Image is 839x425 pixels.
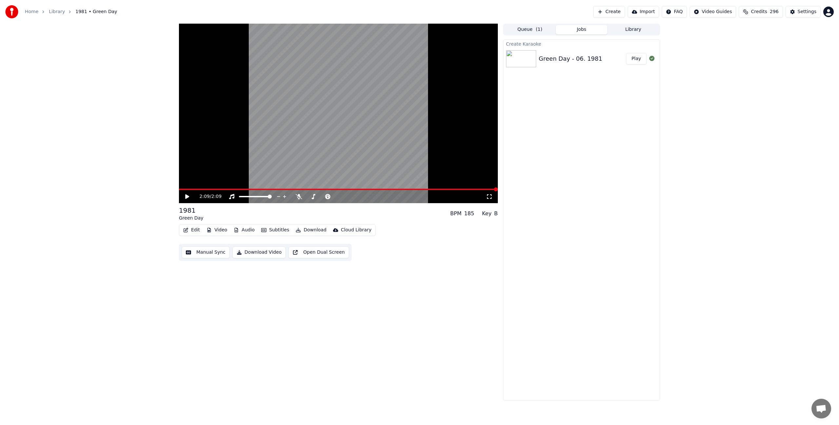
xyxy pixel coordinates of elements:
button: Jobs [556,25,608,34]
button: Video Guides [690,6,736,18]
button: Create [593,6,625,18]
div: / [200,193,215,200]
button: Manual Sync [182,246,230,258]
div: BPM [450,210,461,218]
nav: breadcrumb [25,9,117,15]
div: Create Karaoke [503,40,660,48]
button: Library [607,25,659,34]
button: Import [628,6,659,18]
span: 296 [770,9,779,15]
a: Home [25,9,38,15]
div: Cloud Library [341,227,371,233]
button: FAQ [662,6,687,18]
div: 1981 [179,206,204,215]
a: Library [49,9,65,15]
button: Video [204,225,230,235]
button: Subtitles [259,225,292,235]
button: Download Video [232,246,286,258]
span: 2:09 [211,193,222,200]
div: Green Day [179,215,204,222]
span: 2:09 [200,193,210,200]
button: Edit [181,225,203,235]
div: B [494,210,498,218]
div: Settings [798,9,816,15]
span: ( 1 ) [536,26,542,33]
span: 1981 • Green Day [75,9,117,15]
button: Credits296 [739,6,783,18]
a: Open chat [811,399,831,418]
div: Green Day - 06. 1981 [539,54,602,63]
button: Open Dual Screen [288,246,349,258]
div: 185 [464,210,474,218]
div: Key [482,210,492,218]
button: Settings [786,6,821,18]
button: Play [626,53,647,65]
img: youka [5,5,18,18]
button: Audio [231,225,257,235]
button: Queue [504,25,556,34]
span: Credits [751,9,767,15]
button: Download [293,225,329,235]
